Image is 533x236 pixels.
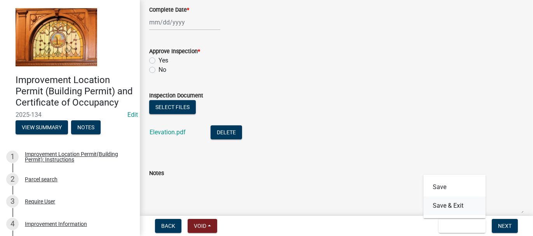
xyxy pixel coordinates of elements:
[211,125,242,139] button: Delete
[423,178,486,196] button: Save
[149,14,220,30] input: mm/dd/yyyy
[492,219,518,233] button: Next
[6,173,19,186] div: 2
[25,151,127,162] div: Improvement Location Permit(Building Permit): Instructions
[423,196,486,215] button: Save & Exit
[445,223,475,229] span: Save & Exit
[127,111,138,118] wm-modal-confirm: Edit Application Number
[25,177,57,182] div: Parcel search
[16,8,97,66] img: Jasper County, Indiana
[6,195,19,208] div: 3
[149,7,189,13] label: Complete Date
[149,49,200,54] label: Approve Inspection
[149,93,203,99] label: Inspection Document
[71,125,101,131] wm-modal-confirm: Notes
[161,223,175,229] span: Back
[16,125,68,131] wm-modal-confirm: Summary
[6,151,19,163] div: 1
[188,219,217,233] button: Void
[16,111,124,118] span: 2025-134
[150,128,186,136] a: Elevation.pdf
[16,120,68,134] button: View Summary
[439,219,486,233] button: Save & Exit
[25,221,87,227] div: Improvement Information
[155,219,181,233] button: Back
[127,111,138,118] a: Edit
[71,120,101,134] button: Notes
[149,100,196,114] button: Select files
[159,56,168,65] label: Yes
[498,223,512,229] span: Next
[149,171,164,176] label: Notes
[211,129,242,137] wm-modal-confirm: Delete Document
[25,199,55,204] div: Require User
[194,223,206,229] span: Void
[16,75,134,108] h4: Improvement Location Permit (Building Permit) and Certificate of Occupancy
[6,218,19,230] div: 4
[423,175,486,218] div: Save & Exit
[159,65,166,75] label: No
